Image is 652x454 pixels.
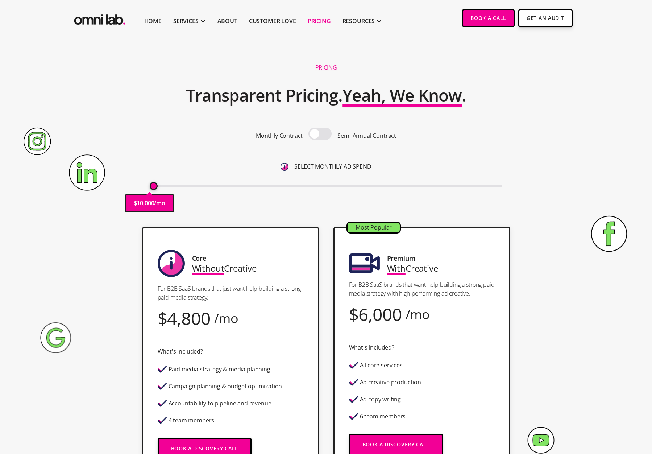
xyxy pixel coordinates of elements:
span: With [387,262,406,274]
a: home [72,9,127,27]
div: Most Popular [348,223,400,232]
div: Creative [192,263,257,273]
div: What's included? [349,343,394,352]
div: Accountability to pipeline and revenue [169,400,271,406]
div: Premium [387,253,415,263]
div: Campaign planning & budget optimization [169,383,282,389]
div: Core [192,253,206,263]
div: 4 team members [169,417,215,424]
a: Get An Audit [518,9,572,27]
a: About [217,17,237,25]
div: 6 team members [360,413,406,420]
h2: Transparent Pricing. . [186,81,466,110]
div: RESOURCES [342,17,375,25]
div: Ad copy writing [360,396,401,403]
div: All core services [360,362,403,368]
img: Omni Lab: B2B SaaS Demand Generation Agency [72,9,127,27]
div: $ [158,313,167,323]
p: $ [134,198,137,208]
p: /mo [154,198,165,208]
p: SELECT MONTHLY AD SPEND [294,162,371,172]
span: Yeah, We Know [342,84,462,106]
p: 10,000 [137,198,154,208]
div: SERVICES [173,17,199,25]
span: Without [192,262,224,274]
div: /mo [406,309,430,319]
p: For B2B SaaS brands that just want help building a strong paid media strategy. [158,284,303,302]
div: 4,800 [167,313,210,323]
div: What's included? [158,347,203,356]
a: Home [144,17,162,25]
div: $ [349,309,359,319]
div: Ad creative production [360,379,421,385]
p: Monthly Contract [256,131,303,141]
a: Pricing [308,17,331,25]
p: Semi-Annual Contract [337,131,396,141]
div: Paid media strategy & media planning [169,366,270,372]
p: For B2B SaaS brands that want help building a strong paid media strategy with high-performing ad ... [349,280,495,298]
h1: Pricing [315,64,337,71]
a: Customer Love [249,17,296,25]
div: Creative [387,263,438,273]
div: /mo [214,313,239,323]
div: 6,000 [358,309,402,319]
img: 6410812402e99d19b372aa32_omni-nav-info.svg [281,163,288,171]
iframe: Chat Widget [522,370,652,454]
a: Book a Call [462,9,515,27]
